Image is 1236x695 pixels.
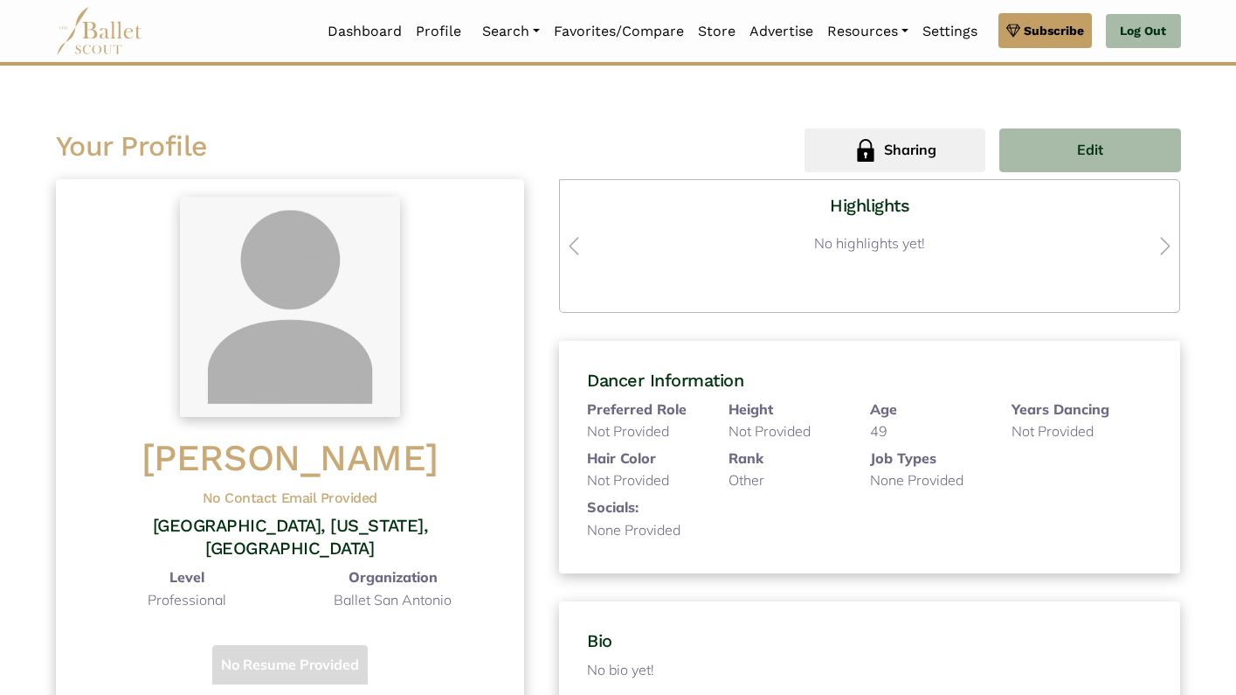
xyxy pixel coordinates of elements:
[999,129,1180,172] button: Edit
[755,422,811,440] span: Provided
[1077,139,1103,162] span: Edit
[587,469,701,492] p: Not Provided
[884,139,936,162] span: Sharing
[870,420,984,443] p: 49
[547,13,691,50] a: Favorites/Compare
[587,400,687,418] b: Preferred Role
[691,13,742,50] a: Store
[148,591,226,608] span: Professional
[870,449,936,467] b: Job Types
[56,129,604,165] h2: Your Profile
[169,568,204,586] b: Level
[870,469,984,492] p: None Provided
[409,13,468,50] a: Profile
[870,400,897,418] b: Age
[1024,21,1084,40] span: Subscribe
[574,194,1165,217] h4: Highlights
[84,490,497,508] h5: No Contact Email Provided
[1012,420,1125,443] p: Not Provided
[1006,21,1020,40] img: gem.svg
[574,224,1165,264] p: No highlights yet!
[1012,400,1109,418] b: Years Dancing
[728,422,751,440] span: Not
[587,449,656,467] b: Hair Color
[153,515,428,559] span: [GEOGRAPHIC_DATA], [US_STATE], [GEOGRAPHIC_DATA]
[84,434,497,483] h1: [PERSON_NAME]
[587,629,1152,652] h4: Bio
[290,589,496,612] p: Ballet San Antonio
[349,568,438,586] b: Organization
[1106,14,1180,49] a: Log Out
[587,369,1152,392] h4: Dancer Information
[728,469,842,492] p: Other
[587,420,701,443] p: Not Provided
[742,13,820,50] a: Advertise
[804,129,985,172] button: Sharing
[728,400,773,418] b: Height
[587,519,680,542] p: None Provided
[321,13,409,50] a: Dashboard
[180,197,400,417] img: dummy_profile_pic.jpg
[820,13,915,50] a: Resources
[587,498,639,516] b: Socials:
[475,13,547,50] a: Search
[728,449,763,467] b: Rank
[915,13,984,50] a: Settings
[998,13,1092,48] a: Subscribe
